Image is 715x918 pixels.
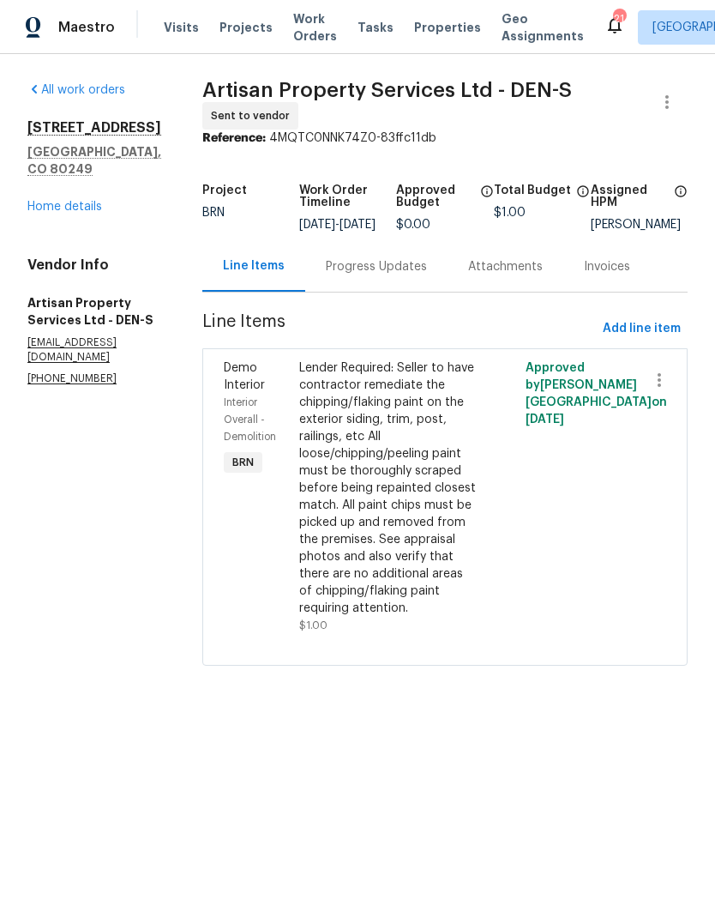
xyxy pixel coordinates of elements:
[211,107,297,124] span: Sent to vendor
[225,454,261,471] span: BRN
[299,620,327,631] span: $1.00
[494,207,526,219] span: $1.00
[27,84,125,96] a: All work orders
[584,258,630,275] div: Invoices
[219,19,273,36] span: Projects
[293,10,337,45] span: Work Orders
[202,313,596,345] span: Line Items
[591,219,688,231] div: [PERSON_NAME]
[202,130,688,147] div: 4MQTC0NNK74Z0-83ffc11db
[526,362,667,426] span: Approved by [PERSON_NAME][GEOGRAPHIC_DATA] on
[396,184,474,208] h5: Approved Budget
[480,184,494,219] span: The total cost of line items that have been approved by both Opendoor and the Trade Partner. This...
[299,359,478,617] div: Lender Required: Seller to have contractor remediate the chipping/flaking paint on the exterior s...
[339,219,376,231] span: [DATE]
[674,184,688,219] span: The hpm assigned to this work order.
[326,258,427,275] div: Progress Updates
[613,10,625,27] div: 21
[223,257,285,275] div: Line Items
[202,184,247,196] h5: Project
[27,294,161,329] h5: Artisan Property Services Ltd - DEN-S
[603,318,681,340] span: Add line item
[202,80,572,100] span: Artisan Property Services Ltd - DEN-S
[27,201,102,213] a: Home details
[58,19,115,36] span: Maestro
[299,184,396,208] h5: Work Order Timeline
[502,10,584,45] span: Geo Assignments
[526,414,564,426] span: [DATE]
[396,219,430,231] span: $0.00
[468,258,543,275] div: Attachments
[414,19,481,36] span: Properties
[494,184,571,196] h5: Total Budget
[357,21,394,33] span: Tasks
[202,132,266,144] b: Reference:
[202,207,225,219] span: BRN
[164,19,199,36] span: Visits
[596,313,688,345] button: Add line item
[299,219,376,231] span: -
[591,184,669,208] h5: Assigned HPM
[576,184,590,207] span: The total cost of line items that have been proposed by Opendoor. This sum includes line items th...
[224,362,265,391] span: Demo Interior
[27,257,161,274] h4: Vendor Info
[224,397,276,442] span: Interior Overall - Demolition
[299,219,335,231] span: [DATE]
